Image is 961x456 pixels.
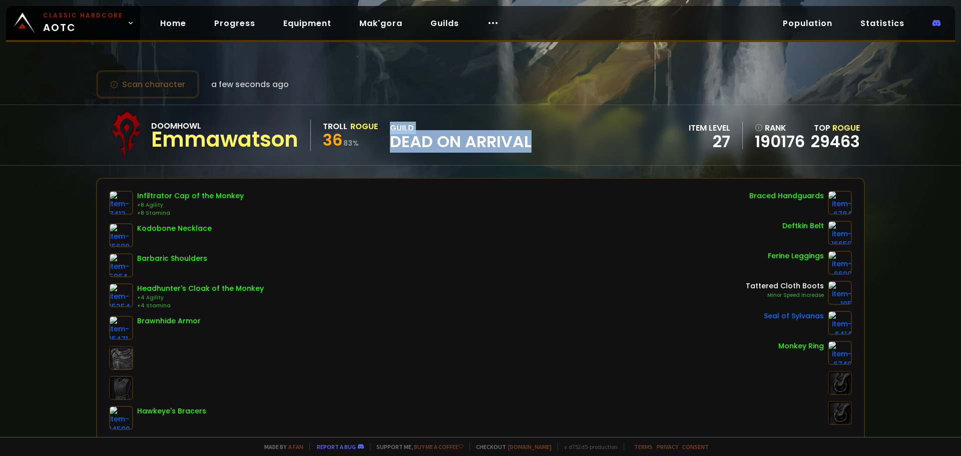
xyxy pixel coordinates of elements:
span: Support me, [370,443,463,450]
div: 27 [689,134,730,149]
div: +8 Stamina [137,209,244,217]
img: item-6748 [828,341,852,365]
a: Progress [206,13,263,34]
a: Terms [634,443,653,450]
button: Scan character [96,70,199,99]
div: guild [390,122,532,149]
div: +8 Agility [137,201,244,209]
span: 36 [323,129,342,151]
div: +4 Stamina [137,302,264,310]
img: item-15354 [109,283,133,307]
a: Population [775,13,840,34]
div: Doomhowl [151,120,298,132]
a: Guilds [422,13,467,34]
div: Braced Handguards [749,191,824,201]
div: Hawkeye's Bracers [137,406,206,416]
a: Buy me a coffee [414,443,463,450]
div: Headhunter's Cloak of the Monkey [137,283,264,294]
a: Classic HardcoreAOTC [6,6,140,40]
div: Emmawatson [151,132,298,147]
div: Kodobone Necklace [137,223,212,234]
img: item-195 [828,281,852,305]
a: Privacy [657,443,678,450]
img: item-7413 [109,191,133,215]
small: 83 % [343,138,359,148]
div: Brawnhide Armor [137,316,201,326]
a: [DOMAIN_NAME] [508,443,552,450]
a: Home [152,13,194,34]
div: +4 Agility [137,294,264,302]
a: Report a bug [317,443,356,450]
img: item-15690 [109,223,133,247]
span: Checkout [469,443,552,450]
div: Rogue [350,120,378,133]
div: rank [755,122,805,134]
a: Mak'gora [351,13,410,34]
img: item-15471 [109,316,133,340]
a: Equipment [275,13,339,34]
div: Minor Speed Increase [746,291,824,299]
a: a fan [288,443,303,450]
img: item-6414 [828,311,852,335]
span: a few seconds ago [211,78,289,91]
small: Classic Hardcore [43,11,123,20]
img: item-5964 [109,253,133,277]
div: Troll [323,120,347,133]
span: AOTC [43,11,123,35]
img: item-16659 [828,221,852,245]
div: Seal of Sylvanas [764,311,824,321]
div: Barbaric Shoulders [137,253,207,264]
a: Statistics [852,13,912,34]
span: v. d752d5 - production [558,443,618,450]
div: Monkey Ring [778,341,824,351]
a: 190176 [755,134,805,149]
span: Rogue [832,122,860,134]
div: Ferine Leggings [768,251,824,261]
div: Deftkin Belt [782,221,824,231]
div: Tattered Cloth Boots [746,281,824,291]
div: item level [689,122,730,134]
div: Infiltrator Cap of the Monkey [137,191,244,201]
a: 29463 [811,130,860,153]
img: item-6784 [828,191,852,215]
div: Top [811,122,860,134]
img: item-14590 [109,406,133,430]
img: item-6690 [828,251,852,275]
a: Consent [682,443,709,450]
span: Made by [258,443,303,450]
span: Dead On Arrival [390,134,532,149]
